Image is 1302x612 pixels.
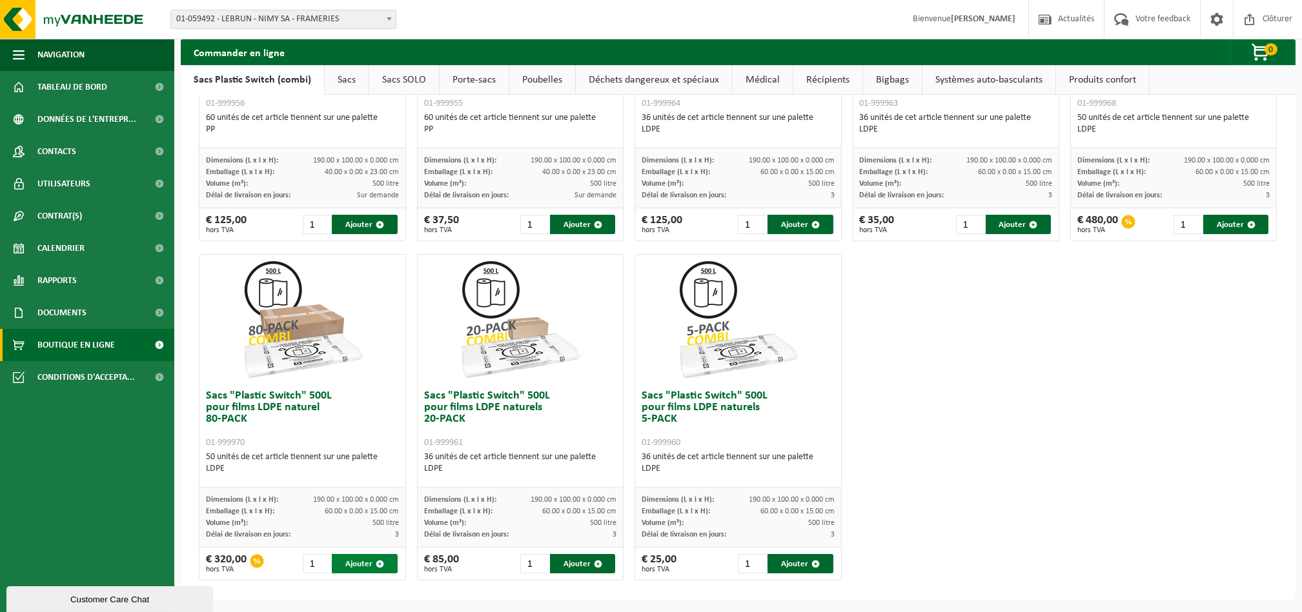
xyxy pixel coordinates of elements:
[1077,226,1118,234] span: hors TVA
[863,65,922,95] a: Bigbags
[424,463,617,475] div: LDPE
[206,124,399,135] div: PP
[531,157,616,164] span: 190.00 x 100.00 x 0.000 cm
[642,112,835,135] div: 36 unités de cet article tiennent sur une palette
[37,39,85,71] span: Navigation
[238,255,367,384] img: 01-999970
[1077,157,1150,164] span: Dimensions (L x l x H):
[956,215,984,234] input: 1
[424,112,617,135] div: 60 unités de cet article tiennent sur une palette
[424,566,459,573] span: hors TVA
[642,390,835,448] h3: Sacs "Plastic Switch" 500L pour films LDPE naturels 5-PACK
[1203,215,1268,234] button: Ajouter
[1077,192,1162,199] span: Délai de livraison en jours:
[424,438,463,448] span: 01-999961
[860,168,928,176] span: Emballage (L x l x H):
[395,531,399,538] span: 3
[760,508,835,515] span: 60.00 x 0.00 x 15.00 cm
[206,99,245,108] span: 01-999956
[424,390,617,448] h3: Sacs "Plastic Switch" 500L pour films LDPE naturels 20-PACK
[951,14,1015,24] strong: [PERSON_NAME]
[37,168,90,200] span: Utilisateurs
[1026,180,1052,188] span: 500 litre
[642,508,710,515] span: Emballage (L x l x H):
[206,566,247,573] span: hors TVA
[542,508,616,515] span: 60.00 x 0.00 x 15.00 cm
[642,180,684,188] span: Volume (m³):
[1077,215,1118,234] div: € 480,00
[424,124,617,135] div: PP
[673,255,802,384] img: 01-999960
[550,554,615,573] button: Ajouter
[440,65,509,95] a: Porte-sacs
[206,554,247,573] div: € 320,00
[372,180,399,188] span: 500 litre
[860,112,1053,135] div: 36 unités de cet article tiennent sur une palette
[37,71,107,103] span: Tableau de bord
[1195,168,1270,176] span: 60.00 x 0.00 x 15.00 cm
[206,531,290,538] span: Délai de livraison en jours:
[424,168,493,176] span: Emballage (L x l x H):
[831,531,835,538] span: 3
[575,192,616,199] span: Sur demande
[922,65,1055,95] a: Systèmes auto-basculants
[642,531,726,538] span: Délai de livraison en jours:
[1048,192,1052,199] span: 3
[37,200,82,232] span: Contrat(s)
[424,180,466,188] span: Volume (m³):
[37,135,76,168] span: Contacts
[325,168,399,176] span: 40.00 x 0.00 x 23.00 cm
[206,157,278,164] span: Dimensions (L x l x H):
[206,463,399,475] div: LDPE
[357,192,399,199] span: Sur demande
[860,192,944,199] span: Délai de livraison en jours:
[642,519,684,527] span: Volume (m³):
[642,463,835,475] div: LDPE
[1184,157,1270,164] span: 190.00 x 100.00 x 0.000 cm
[170,10,396,29] span: 01-059492 - LEBRUN - NIMY SA - FRAMERIES
[642,438,680,448] span: 01-999960
[332,554,397,573] button: Ajouter
[1174,215,1202,234] input: 1
[332,215,397,234] button: Ajouter
[303,215,331,234] input: 1
[1265,43,1277,55] span: 0
[424,496,496,504] span: Dimensions (L x l x H):
[37,297,86,329] span: Documents
[1077,99,1116,108] span: 01-999968
[509,65,575,95] a: Poubelles
[860,157,932,164] span: Dimensions (L x l x H):
[642,99,680,108] span: 01-999964
[37,361,135,393] span: Conditions d'accepta...
[424,99,463,108] span: 01-999955
[531,496,616,504] span: 190.00 x 100.00 x 0.000 cm
[738,215,766,234] input: 1
[1077,112,1270,135] div: 50 unités de cet article tiennent sur une palette
[642,566,676,573] span: hors TVA
[372,519,399,527] span: 500 litre
[590,180,616,188] span: 500 litre
[206,168,274,176] span: Emballage (L x l x H):
[768,554,833,573] button: Ajouter
[642,226,682,234] span: hors TVA
[424,157,496,164] span: Dimensions (L x l x H):
[520,215,549,234] input: 1
[542,168,616,176] span: 40.00 x 0.00 x 23.00 cm
[831,192,835,199] span: 3
[206,112,399,135] div: 60 unités de cet article tiennent sur une palette
[313,496,399,504] span: 190.00 x 100.00 x 0.000 cm
[424,215,459,234] div: € 37,50
[37,232,85,264] span: Calendrier
[808,180,835,188] span: 500 litre
[1230,39,1294,65] button: 0
[424,508,493,515] span: Emballage (L x l x H):
[206,508,274,515] span: Emballage (L x l x H):
[642,157,714,164] span: Dimensions (L x l x H):
[808,519,835,527] span: 500 litre
[325,508,399,515] span: 60.00 x 0.00 x 15.00 cm
[613,531,616,538] span: 3
[303,554,331,573] input: 1
[966,157,1052,164] span: 190.00 x 100.00 x 0.000 cm
[6,584,216,612] iframe: chat widget
[171,10,396,28] span: 01-059492 - LEBRUN - NIMY SA - FRAMERIES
